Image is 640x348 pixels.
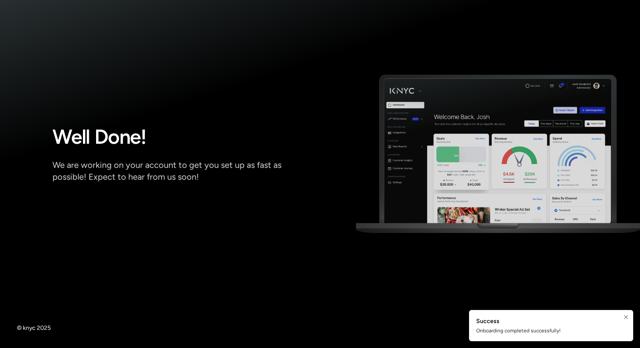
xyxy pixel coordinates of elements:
[17,325,51,331] div: © knyc 2025
[476,327,561,334] div: Onboarding completed successfully!
[52,125,317,149] h1: Well Done!
[52,159,317,183] p: We are working on your account to get you set up as fast as possible! Expect to hear from us soon!
[476,317,561,326] div: Success
[356,74,640,233] img: Splash graphic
